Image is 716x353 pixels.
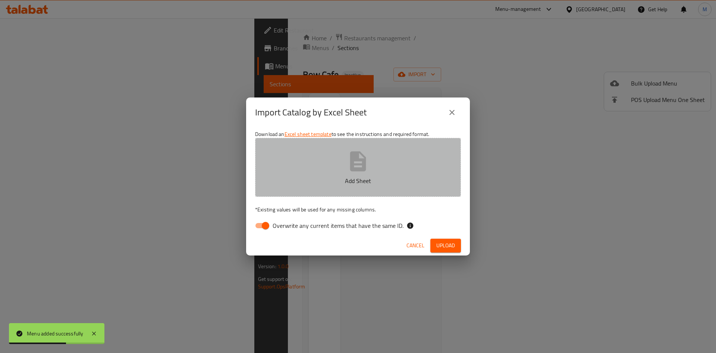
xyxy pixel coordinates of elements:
[255,206,461,213] p: Existing values will be used for any missing columns.
[406,222,414,229] svg: If the overwrite option isn't selected, then the items that match an existing ID will be ignored ...
[285,129,332,139] a: Excel sheet template
[267,176,449,185] p: Add Sheet
[273,221,403,230] span: Overwrite any current items that have the same ID.
[403,239,427,253] button: Cancel
[443,103,461,121] button: close
[430,239,461,253] button: Upload
[255,138,461,197] button: Add Sheet
[436,241,455,250] span: Upload
[406,241,424,250] span: Cancel
[246,127,470,236] div: Download an to see the instructions and required format.
[27,329,84,338] div: Menu added successfully
[255,106,367,118] h2: Import Catalog by Excel Sheet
